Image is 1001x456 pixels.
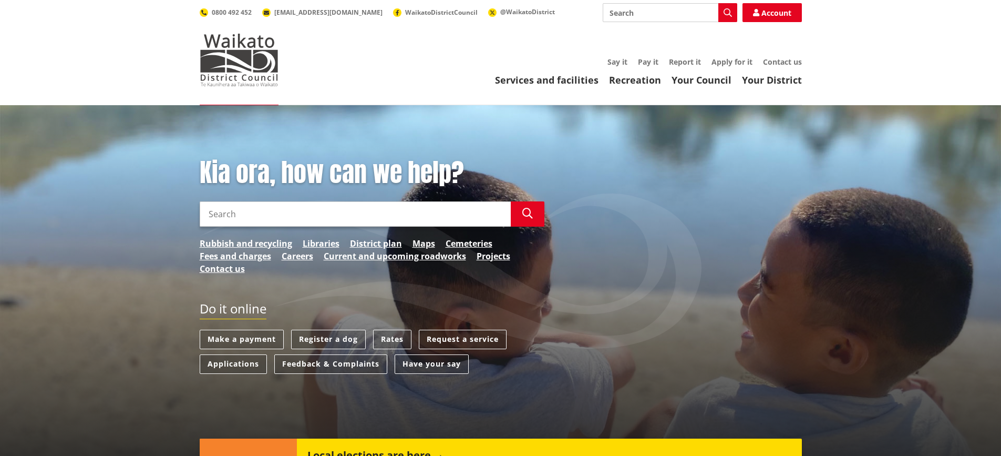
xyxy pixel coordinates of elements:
[200,8,252,17] a: 0800 492 452
[495,74,598,86] a: Services and facilities
[282,250,313,262] a: Careers
[638,57,658,67] a: Pay it
[200,34,278,86] img: Waikato District Council - Te Kaunihera aa Takiwaa o Waikato
[393,8,478,17] a: WaikatoDistrictCouncil
[419,330,507,349] a: Request a service
[672,74,731,86] a: Your Council
[262,8,383,17] a: [EMAIL_ADDRESS][DOMAIN_NAME]
[200,330,284,349] a: Make a payment
[200,237,292,250] a: Rubbish and recycling
[200,201,511,227] input: Search input
[488,7,555,16] a: @WaikatoDistrict
[350,237,402,250] a: District plan
[200,250,271,262] a: Fees and charges
[395,354,469,374] a: Have your say
[200,301,266,320] h2: Do it online
[412,237,435,250] a: Maps
[500,7,555,16] span: @WaikatoDistrict
[200,354,267,374] a: Applications
[274,354,387,374] a: Feedback & Complaints
[446,237,492,250] a: Cemeteries
[477,250,510,262] a: Projects
[607,57,627,67] a: Say it
[373,330,411,349] a: Rates
[742,3,802,22] a: Account
[200,158,544,188] h1: Kia ora, how can we help?
[212,8,252,17] span: 0800 492 452
[274,8,383,17] span: [EMAIL_ADDRESS][DOMAIN_NAME]
[609,74,661,86] a: Recreation
[742,74,802,86] a: Your District
[324,250,466,262] a: Current and upcoming roadworks
[711,57,752,67] a: Apply for it
[405,8,478,17] span: WaikatoDistrictCouncil
[763,57,802,67] a: Contact us
[303,237,339,250] a: Libraries
[603,3,737,22] input: Search input
[200,262,245,275] a: Contact us
[669,57,701,67] a: Report it
[291,330,366,349] a: Register a dog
